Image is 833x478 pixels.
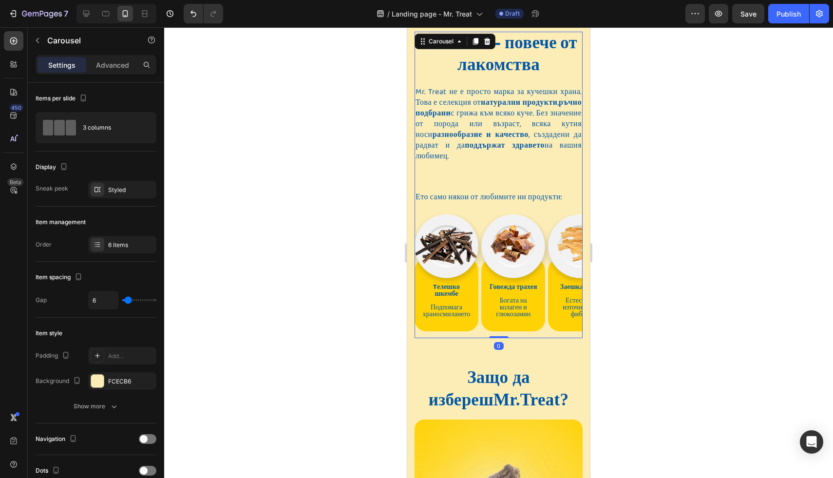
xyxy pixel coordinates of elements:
button: Show more [36,398,156,415]
div: Padding [36,349,72,363]
div: Sneak peek [36,184,68,193]
button: 7 [4,4,73,23]
img: gempages_579354473734865689-d778ec12-b09b-4f3a-af18-68ada930a90c.png [141,187,205,251]
p: Advanced [96,60,129,70]
div: 450 [9,104,23,112]
span: Save [740,10,757,18]
div: Open Intercom Messenger [800,430,823,454]
div: Gap [36,296,47,305]
div: Order [36,240,52,249]
div: Add... [108,352,154,361]
div: 0 [87,315,96,323]
p: Carousel [47,35,130,46]
div: Items per slide [36,92,89,105]
div: Publish [776,9,801,19]
div: Styled [108,186,154,194]
div: 3 columns [83,116,142,139]
div: Item style [36,329,62,338]
div: Item spacing [36,271,84,284]
p: 7 [64,8,68,19]
p: Settings [48,60,76,70]
strong: Заешка кожа [153,254,193,265]
span: Draft [505,9,520,18]
button: Publish [768,4,809,23]
span: Защо да избереш [21,341,161,382]
div: FCECB6 [108,377,154,386]
iframe: Design area [407,27,590,478]
span: Landing page - Mr. Treat [392,9,472,19]
div: Dots [36,464,62,478]
div: Display [36,161,70,174]
div: Beta [7,178,23,186]
div: Background [36,375,83,388]
div: Undo/Redo [184,4,223,23]
div: Item management [36,218,86,227]
input: Auto [89,291,118,309]
span: / [387,9,390,19]
strong: Mr.Treat? [86,363,161,382]
div: Carousel [19,10,48,19]
span: Естествен източник на фибри [155,268,190,292]
button: Save [732,4,764,23]
div: 6 items [108,241,154,249]
div: Navigation [36,433,79,446]
div: Show more [74,402,119,411]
